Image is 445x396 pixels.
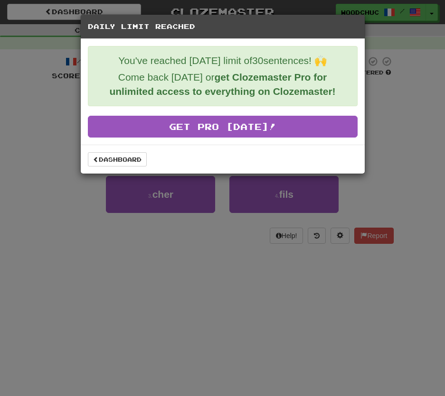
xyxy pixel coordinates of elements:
a: Dashboard [88,152,147,166]
h5: Daily Limit Reached [88,22,358,31]
p: You've reached [DATE] limit of 30 sentences! 🙌 [95,54,350,68]
p: Come back [DATE] or [95,70,350,99]
a: Get Pro [DATE]! [88,116,358,138]
strong: get Clozemaster Pro for unlimited access to everything on Clozemaster! [109,72,335,97]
